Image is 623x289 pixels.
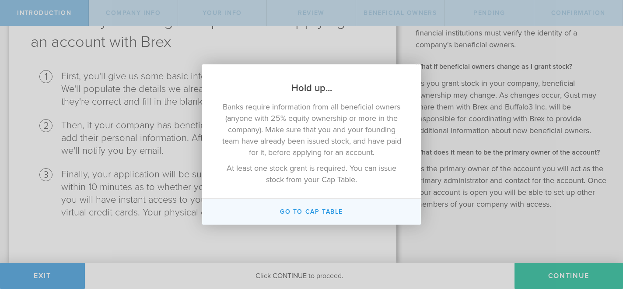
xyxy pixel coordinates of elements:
p: Banks require information from all beneficial owners (anyone with 25% equity ownership or more in... [220,101,403,158]
h2: Hold up... [202,64,421,95]
iframe: Chat Widget [579,221,623,263]
button: Go To Cap Table [202,199,421,225]
p: At least one stock grant is required. You can issue stock from your Cap Table. [220,162,403,185]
